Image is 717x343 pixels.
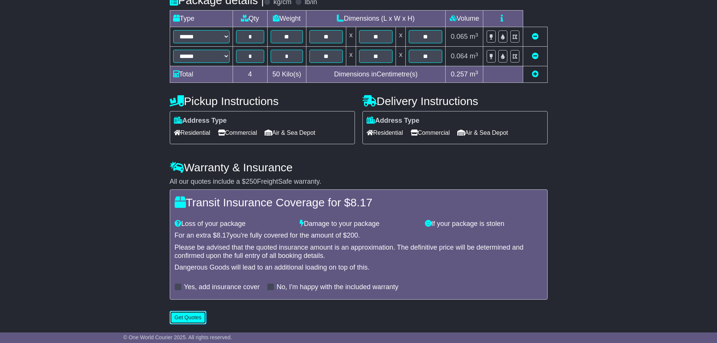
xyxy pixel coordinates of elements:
span: 50 [272,70,280,78]
span: m [470,70,478,78]
a: Add new item [532,70,539,78]
td: Weight [268,11,306,27]
sup: 3 [475,70,478,75]
td: Type [170,11,233,27]
td: Qty [233,11,268,27]
div: Loss of your package [171,220,296,228]
div: If your package is stolen [421,220,547,228]
span: 8.17 [350,196,372,209]
td: Dimensions in Centimetre(s) [306,66,446,83]
label: Address Type [174,117,227,125]
sup: 3 [475,52,478,57]
span: © One World Courier 2025. All rights reserved. [123,334,232,340]
a: Remove this item [532,52,539,60]
span: Air & Sea Depot [457,127,508,139]
h4: Warranty & Insurance [170,161,548,174]
div: Please be advised that the quoted insurance amount is an approximation. The definitive price will... [175,244,543,260]
td: x [396,27,406,47]
span: Air & Sea Depot [265,127,315,139]
span: 0.064 [451,52,468,60]
span: 0.065 [451,33,468,40]
span: m [470,33,478,40]
span: m [470,52,478,60]
td: x [346,27,356,47]
td: Total [170,66,233,83]
td: 4 [233,66,268,83]
a: Remove this item [532,33,539,40]
span: Residential [174,127,210,139]
span: 0.257 [451,70,468,78]
span: 200 [347,232,358,239]
td: Dimensions (L x W x H) [306,11,446,27]
label: No, I'm happy with the included warranty [277,283,399,291]
sup: 3 [475,32,478,38]
h4: Pickup Instructions [170,95,355,107]
div: Damage to your package [296,220,421,228]
td: Kilo(s) [268,66,306,83]
span: Commercial [411,127,450,139]
h4: Delivery Instructions [362,95,548,107]
label: Yes, add insurance cover [184,283,260,291]
td: x [346,47,356,66]
span: Residential [367,127,403,139]
span: Commercial [218,127,257,139]
label: Address Type [367,117,420,125]
td: x [396,47,406,66]
div: Dangerous Goods will lead to an additional loading on top of this. [175,264,543,272]
span: 250 [246,178,257,185]
button: Get Quotes [170,311,207,324]
div: For an extra $ you're fully covered for the amount of $ . [175,232,543,240]
div: All our quotes include a $ FreightSafe warranty. [170,178,548,186]
td: Volume [446,11,483,27]
span: 8.17 [217,232,230,239]
h4: Transit Insurance Coverage for $ [175,196,543,209]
